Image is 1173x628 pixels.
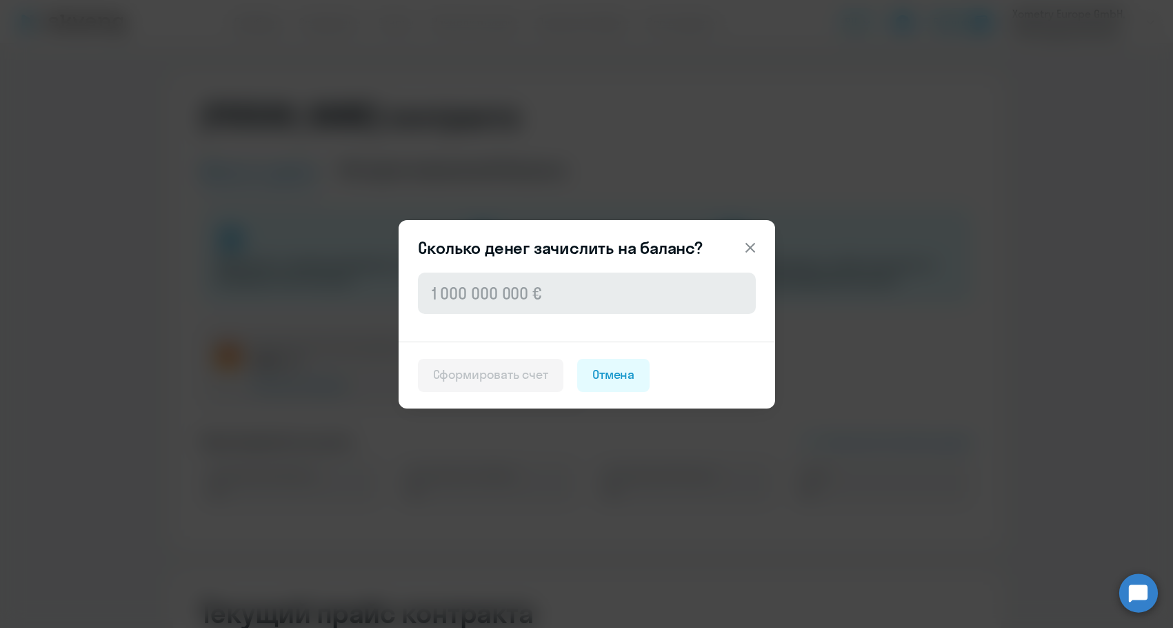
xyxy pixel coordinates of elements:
[592,366,635,384] div: Отмена
[418,359,563,392] button: Сформировать счет
[433,366,548,384] div: Сформировать счет
[399,237,775,259] header: Сколько денег зачислить на баланс?
[577,359,650,392] button: Отмена
[418,273,756,314] input: 1 000 000 000 €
